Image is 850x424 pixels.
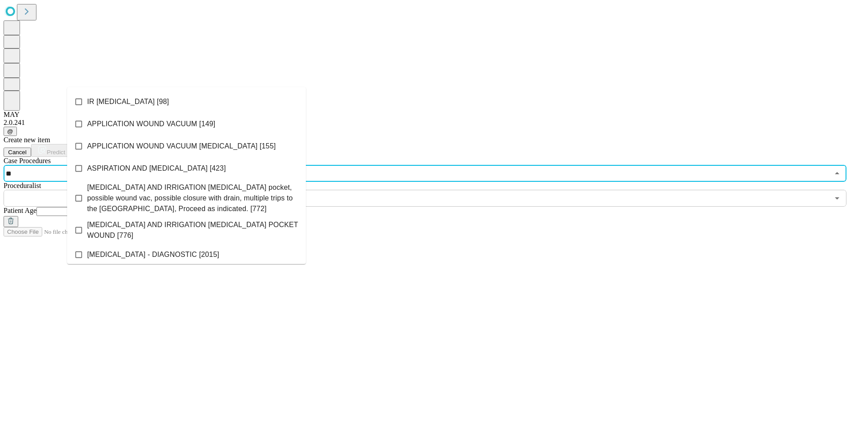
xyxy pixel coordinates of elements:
[4,127,17,136] button: @
[4,207,36,214] span: Patient Age
[47,149,65,156] span: Predict
[4,111,846,119] div: MAY
[87,249,219,260] span: [MEDICAL_DATA] - DIAGNOSTIC [2015]
[4,148,31,157] button: Cancel
[7,128,13,135] span: @
[87,141,276,152] span: APPLICATION WOUND VACUUM [MEDICAL_DATA] [155]
[4,157,51,164] span: Scheduled Procedure
[87,182,299,214] span: [MEDICAL_DATA] AND IRRIGATION [MEDICAL_DATA] pocket, possible wound vac, possible closure with dr...
[31,144,72,157] button: Predict
[87,119,215,129] span: APPLICATION WOUND VACUUM [149]
[831,192,843,204] button: Open
[4,182,41,189] span: Proceduralist
[87,163,226,174] span: ASPIRATION AND [MEDICAL_DATA] [423]
[8,149,27,156] span: Cancel
[831,167,843,180] button: Close
[87,96,169,107] span: IR [MEDICAL_DATA] [98]
[4,136,50,144] span: Create new item
[87,220,299,241] span: [MEDICAL_DATA] AND IRRIGATION [MEDICAL_DATA] POCKET WOUND [776]
[4,119,846,127] div: 2.0.241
